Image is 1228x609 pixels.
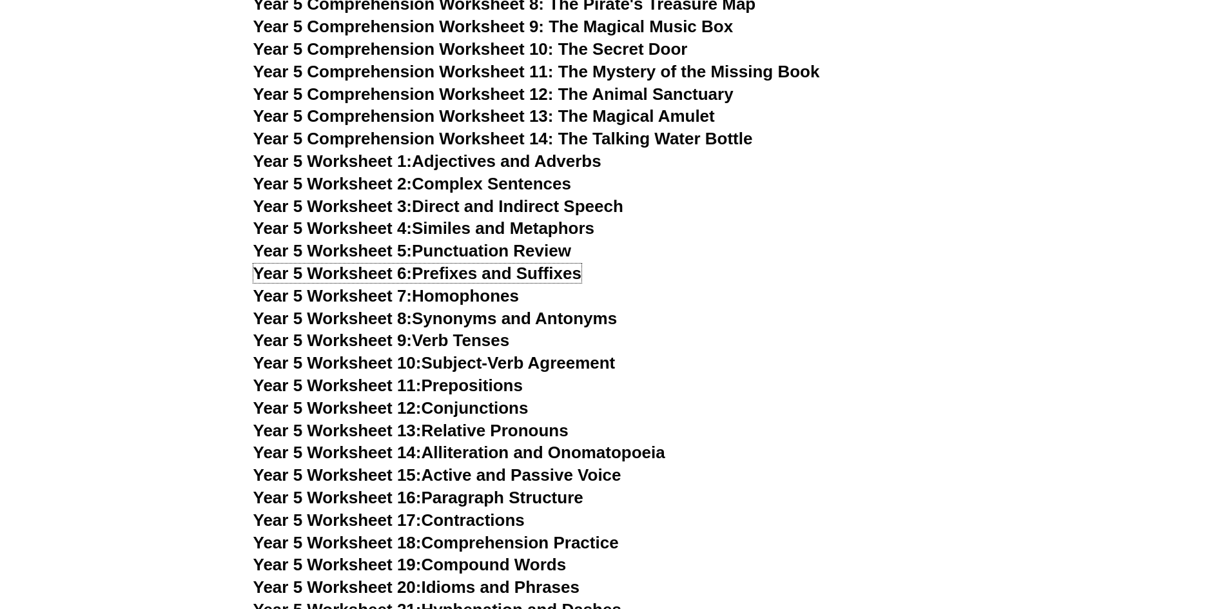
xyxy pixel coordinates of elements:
[253,443,422,462] span: Year 5 Worksheet 14:
[253,331,510,350] a: Year 5 Worksheet 9:Verb Tenses
[253,331,413,350] span: Year 5 Worksheet 9:
[253,197,413,216] span: Year 5 Worksheet 3:
[253,174,571,193] a: Year 5 Worksheet 2:Complex Sentences
[253,488,422,507] span: Year 5 Worksheet 16:
[253,421,422,440] span: Year 5 Worksheet 13:
[253,129,753,148] a: Year 5 Comprehension Worksheet 14: The Talking Water Bottle
[253,286,520,305] a: Year 5 Worksheet 7:Homophones
[253,353,422,372] span: Year 5 Worksheet 10:
[1164,490,1228,609] iframe: Chat Widget
[253,264,413,283] span: Year 5 Worksheet 6:
[253,241,413,260] span: Year 5 Worksheet 5:
[253,533,619,552] a: Year 5 Worksheet 18:Comprehension Practice
[253,398,422,418] span: Year 5 Worksheet 12:
[253,174,413,193] span: Year 5 Worksheet 2:
[253,309,618,328] a: Year 5 Worksheet 8:Synonyms and Antonyms
[253,555,422,574] span: Year 5 Worksheet 19:
[253,577,422,597] span: Year 5 Worksheet 20:
[253,197,623,216] a: Year 5 Worksheet 3:Direct and Indirect Speech
[253,62,820,81] a: Year 5 Comprehension Worksheet 11: The Mystery of the Missing Book
[253,465,621,485] a: Year 5 Worksheet 15:Active and Passive Voice
[253,533,422,552] span: Year 5 Worksheet 18:
[253,376,523,395] a: Year 5 Worksheet 11:Prepositions
[253,286,413,305] span: Year 5 Worksheet 7:
[253,39,688,59] a: Year 5 Comprehension Worksheet 10: The Secret Door
[253,309,413,328] span: Year 5 Worksheet 8:
[253,264,581,283] a: Year 5 Worksheet 6:Prefixes and Suffixes
[253,510,525,530] a: Year 5 Worksheet 17:Contractions
[253,218,595,238] a: Year 5 Worksheet 4:Similes and Metaphors
[253,488,583,507] a: Year 5 Worksheet 16:Paragraph Structure
[253,465,422,485] span: Year 5 Worksheet 15:
[253,353,616,372] a: Year 5 Worksheet 10:Subject-Verb Agreement
[253,106,715,126] a: Year 5 Comprehension Worksheet 13: The Magical Amulet
[253,577,580,597] a: Year 5 Worksheet 20:Idioms and Phrases
[253,17,734,36] a: Year 5 Comprehension Worksheet 9: The Magical Music Box
[253,218,413,238] span: Year 5 Worksheet 4:
[253,510,422,530] span: Year 5 Worksheet 17:
[253,398,529,418] a: Year 5 Worksheet 12:Conjunctions
[253,241,571,260] a: Year 5 Worksheet 5:Punctuation Review
[253,443,665,462] a: Year 5 Worksheet 14:Alliteration and Onomatopoeia
[253,376,422,395] span: Year 5 Worksheet 11:
[253,421,569,440] a: Year 5 Worksheet 13:Relative Pronouns
[253,151,413,171] span: Year 5 Worksheet 1:
[253,84,734,104] a: Year 5 Comprehension Worksheet 12: The Animal Sanctuary
[253,151,601,171] a: Year 5 Worksheet 1:Adjectives and Adverbs
[253,555,567,574] a: Year 5 Worksheet 19:Compound Words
